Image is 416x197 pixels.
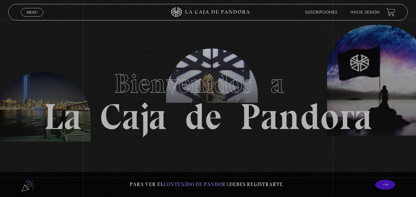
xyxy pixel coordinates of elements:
a: Suscripciones [305,11,337,15]
a: Inicie sesión [350,11,380,15]
span: contenido de Pandora [163,181,229,187]
h1: La Caja de Pandora [44,62,372,135]
a: View your shopping cart [386,8,395,17]
p: Para ver el debes registrarte [130,180,283,189]
span: Bienvenidos a [114,68,302,99]
span: Menu [26,10,37,14]
span: Cerrar [24,16,40,21]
